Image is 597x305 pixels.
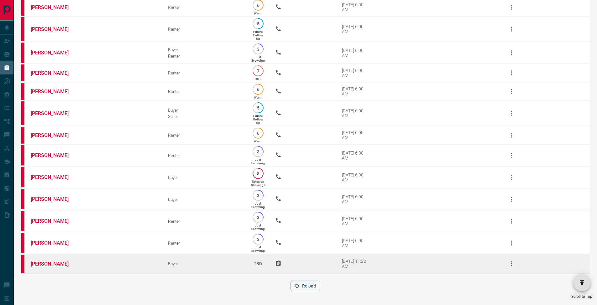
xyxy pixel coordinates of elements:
div: Renter [168,133,241,138]
p: Warm [254,140,262,143]
div: Buyer [168,175,241,180]
div: Renter [168,70,241,75]
p: 6 [256,3,260,8]
div: [DATE] 6:00 AM [342,172,369,182]
div: [DATE] 6:00 AM [342,2,369,12]
div: [DATE] 6:00 AM [342,238,369,248]
p: Just Browsing [251,202,265,209]
a: [PERSON_NAME] [31,240,78,246]
p: Warm [254,12,262,15]
div: Buyer [168,261,241,266]
a: [PERSON_NAME] [31,110,78,116]
div: [DATE] 11:22 AM [342,259,369,269]
p: Future Follow Up [253,114,263,125]
a: [PERSON_NAME] [31,50,78,56]
p: 6 [256,87,260,92]
div: property.ca [21,255,24,273]
a: [PERSON_NAME] [31,4,78,10]
div: Buyer [168,197,241,202]
div: property.ca [21,17,24,41]
div: property.ca [21,211,24,231]
div: property.ca [21,145,24,165]
p: 3 [256,237,260,241]
p: Just Browsing [251,246,265,252]
div: [DATE] 6:00 AM [342,86,369,96]
span: Scroll to Top [571,294,592,299]
div: [DATE] 6:00 AM [342,194,369,204]
div: Renter [168,219,241,224]
div: Seller [168,114,241,119]
div: Renter [168,27,241,32]
p: Just Browsing [251,224,265,231]
div: property.ca [21,64,24,81]
a: [PERSON_NAME] [31,218,78,224]
a: [PERSON_NAME] [31,196,78,202]
p: 3 [256,215,260,220]
div: [DATE] 6:00 AM [342,150,369,160]
div: property.ca [21,127,24,144]
a: [PERSON_NAME] [31,132,78,138]
a: [PERSON_NAME] [31,70,78,76]
a: [PERSON_NAME] [31,261,78,267]
p: 7 [256,69,260,73]
div: Renter [168,241,241,246]
p: 5 [256,105,260,110]
div: Buyer [168,108,241,113]
p: Warm [254,96,262,99]
div: Renter [168,5,241,10]
div: property.ca [21,233,24,253]
div: Renter [168,53,241,58]
p: 5 [256,21,260,26]
p: 8 [256,171,260,176]
div: property.ca [21,83,24,100]
p: 3 [256,149,260,154]
a: [PERSON_NAME] [31,89,78,94]
div: property.ca [21,43,24,63]
div: [DATE] 6:00 AM [342,216,369,226]
div: Renter [168,153,241,158]
p: 3 [256,193,260,198]
div: [DATE] 6:00 AM [342,130,369,140]
div: [DATE] 6:00 AM [342,68,369,78]
div: property.ca [21,189,24,209]
p: Just Browsing [251,55,265,62]
a: [PERSON_NAME] [31,174,78,180]
a: [PERSON_NAME] [31,26,78,32]
div: [DATE] 6:00 AM [342,24,369,34]
p: TBD [250,255,266,272]
div: Renter [168,89,241,94]
p: Just Browsing [251,158,265,165]
div: Buyer [168,47,241,52]
p: Taken on Showings [251,180,265,187]
div: [DATE] 6:00 AM [342,108,369,118]
div: property.ca [21,101,24,125]
p: 6 [256,131,260,135]
div: property.ca [21,167,24,187]
p: 3 [256,47,260,51]
button: Reload [291,281,320,291]
div: [DATE] 6:00 AM [342,48,369,58]
p: HOT [255,77,261,81]
a: [PERSON_NAME] [31,152,78,158]
p: Future Follow Up [253,30,263,40]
